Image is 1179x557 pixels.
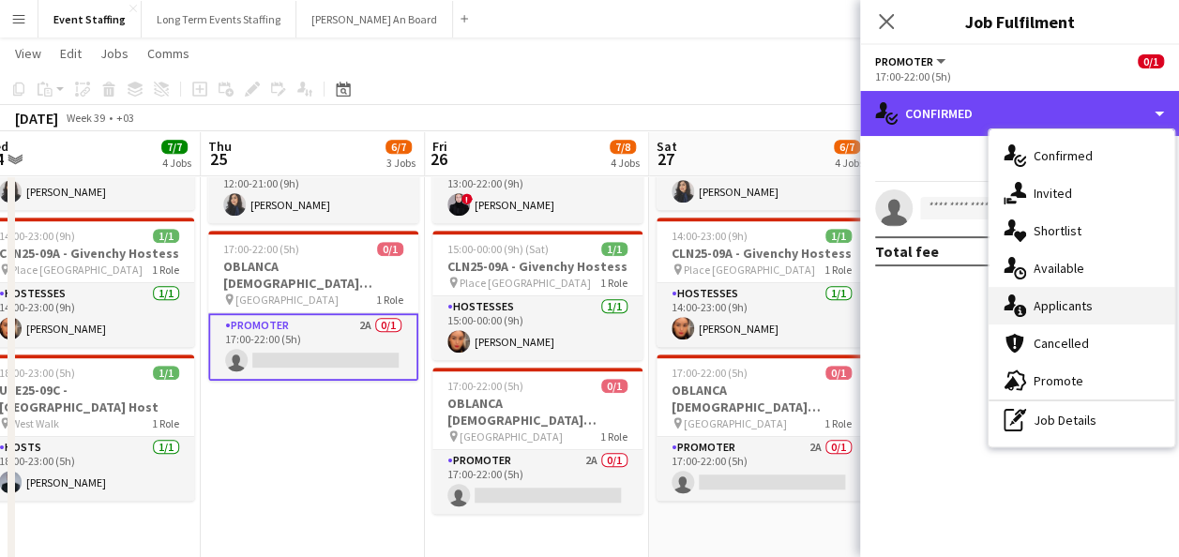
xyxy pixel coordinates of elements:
[684,416,787,430] span: [GEOGRAPHIC_DATA]
[140,41,197,66] a: Comms
[208,138,232,155] span: Thu
[432,258,642,275] h3: CLN25-09A - Givenchy Hostess
[93,41,136,66] a: Jobs
[657,283,867,347] app-card-role: Hostesses1/114:00-23:00 (9h)[PERSON_NAME]
[825,366,852,380] span: 0/1
[834,140,860,154] span: 6/7
[447,379,523,393] span: 17:00-22:00 (5h)
[835,156,864,170] div: 4 Jobs
[875,69,1164,83] div: 17:00-22:00 (5h)
[208,313,418,381] app-card-role: Promoter2A0/117:00-22:00 (5h)
[153,229,179,243] span: 1/1
[447,242,549,256] span: 15:00-00:00 (9h) (Sat)
[875,54,933,68] span: Promoter
[38,1,142,38] button: Event Staffing
[432,159,642,223] app-card-role: Hostesses1/113:00-22:00 (9h)![PERSON_NAME]
[875,54,948,68] button: Promoter
[53,41,89,66] a: Edit
[142,1,296,38] button: Long Term Events Staffing
[432,296,642,360] app-card-role: Hostesses1/115:00-00:00 (9h)[PERSON_NAME]
[461,193,473,204] span: !
[610,140,636,154] span: 7/8
[1034,260,1084,277] span: Available
[600,276,627,290] span: 1 Role
[60,45,82,62] span: Edit
[147,45,189,62] span: Comms
[296,1,453,38] button: [PERSON_NAME] An Board
[824,263,852,277] span: 1 Role
[432,138,447,155] span: Fri
[654,148,677,170] span: 27
[657,354,867,501] app-job-card: 17:00-22:00 (5h)0/1OBLANCA [DEMOGRAPHIC_DATA] Bilingual Promoter [GEOGRAPHIC_DATA]1 RolePromoter2...
[15,45,41,62] span: View
[1034,372,1083,389] span: Promote
[152,263,179,277] span: 1 Role
[386,156,416,170] div: 3 Jobs
[611,156,640,170] div: 4 Jobs
[11,416,59,430] span: West Walk
[235,293,339,307] span: [GEOGRAPHIC_DATA]
[657,138,677,155] span: Sat
[824,416,852,430] span: 1 Role
[989,401,1174,439] div: Job Details
[8,41,49,66] a: View
[223,242,299,256] span: 17:00-22:00 (5h)
[205,148,232,170] span: 25
[860,9,1179,34] h3: Job Fulfilment
[432,450,642,514] app-card-role: Promoter2A0/117:00-22:00 (5h)
[657,146,867,210] app-card-role: Hostesses1/112:00-21:00 (9h)[PERSON_NAME]
[672,366,748,380] span: 17:00-22:00 (5h)
[11,263,143,277] span: Place [GEOGRAPHIC_DATA]
[153,366,179,380] span: 1/1
[1138,54,1164,68] span: 0/1
[1034,185,1072,202] span: Invited
[601,242,627,256] span: 1/1
[385,140,412,154] span: 6/7
[152,416,179,430] span: 1 Role
[460,276,591,290] span: Place [GEOGRAPHIC_DATA]
[1034,335,1089,352] span: Cancelled
[162,156,191,170] div: 4 Jobs
[432,368,642,514] app-job-card: 17:00-22:00 (5h)0/1OBLANCA [DEMOGRAPHIC_DATA] Bilingual Promoter [GEOGRAPHIC_DATA]1 RolePromoter2...
[684,263,815,277] span: Place [GEOGRAPHIC_DATA]
[657,437,867,501] app-card-role: Promoter2A0/117:00-22:00 (5h)
[116,111,134,125] div: +03
[208,231,418,381] app-job-card: 17:00-22:00 (5h)0/1OBLANCA [DEMOGRAPHIC_DATA] Bilingual Promoter [GEOGRAPHIC_DATA]1 RolePromoter2...
[657,245,867,262] h3: CLN25-09A - Givenchy Hostess
[860,91,1179,136] div: Confirmed
[377,242,403,256] span: 0/1
[657,382,867,415] h3: OBLANCA [DEMOGRAPHIC_DATA] Bilingual Promoter
[1034,222,1081,239] span: Shortlist
[672,229,748,243] span: 14:00-23:00 (9h)
[430,148,447,170] span: 26
[100,45,128,62] span: Jobs
[657,218,867,347] app-job-card: 14:00-23:00 (9h)1/1CLN25-09A - Givenchy Hostess Place [GEOGRAPHIC_DATA]1 RoleHostesses1/114:00-23...
[376,293,403,307] span: 1 Role
[432,231,642,360] app-job-card: 15:00-00:00 (9h) (Sat)1/1CLN25-09A - Givenchy Hostess Place [GEOGRAPHIC_DATA]1 RoleHostesses1/115...
[161,140,188,154] span: 7/7
[62,111,109,125] span: Week 39
[601,379,627,393] span: 0/1
[208,159,418,223] app-card-role: Hostesses1/112:00-21:00 (9h)[PERSON_NAME]
[1034,297,1093,314] span: Applicants
[1034,147,1093,164] span: Confirmed
[460,429,563,444] span: [GEOGRAPHIC_DATA]
[432,395,642,429] h3: OBLANCA [DEMOGRAPHIC_DATA] Bilingual Promoter
[825,229,852,243] span: 1/1
[600,429,627,444] span: 1 Role
[15,109,58,128] div: [DATE]
[875,242,939,261] div: Total fee
[208,258,418,292] h3: OBLANCA [DEMOGRAPHIC_DATA] Bilingual Promoter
